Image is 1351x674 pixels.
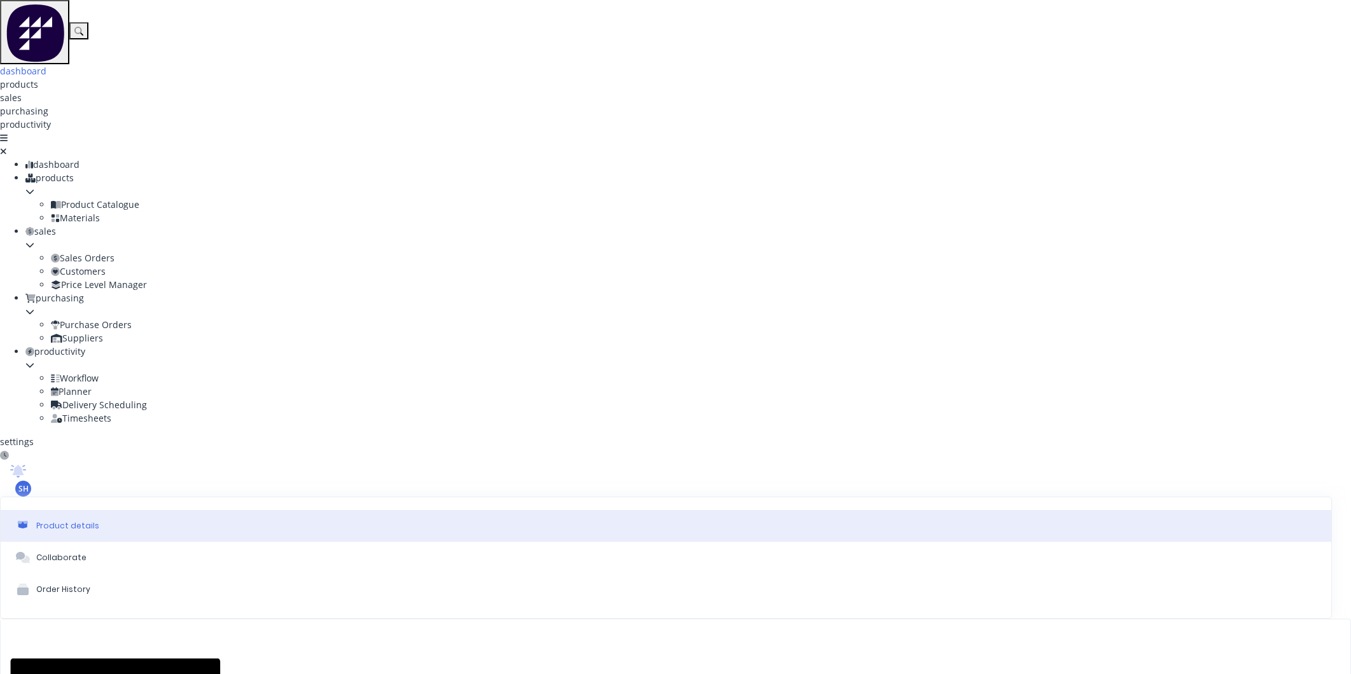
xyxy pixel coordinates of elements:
[25,224,1351,238] div: sales
[1,510,1331,542] button: Product details
[51,398,1351,411] div: Delivery Scheduling
[25,291,1351,305] div: purchasing
[51,198,1351,211] div: Product Catalogue
[51,385,1351,398] div: Planner
[25,158,1351,171] div: dashboard
[51,331,1351,345] div: Suppliers
[51,411,1351,425] div: Timesheets
[1,542,1331,574] button: Collaborate
[51,265,1351,278] div: Customers
[51,211,1351,224] div: Materials
[36,520,99,532] div: Product details
[25,171,1351,184] div: products
[18,483,29,495] span: SH
[51,318,1351,331] div: Purchase Orders
[36,584,90,595] div: Order History
[36,552,87,563] div: Collaborate
[51,278,1351,291] div: Price Level Manager
[1,574,1331,605] button: Order History
[51,251,1351,265] div: Sales Orders
[25,345,1351,358] div: productivity
[5,2,64,62] img: Factory
[51,371,1351,385] div: Workflow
